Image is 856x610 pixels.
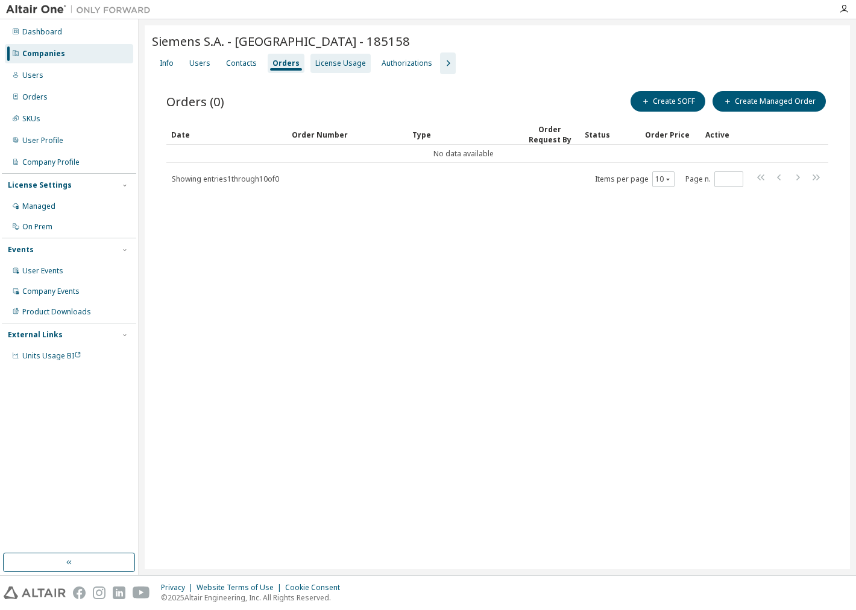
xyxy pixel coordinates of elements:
div: Info [160,59,174,68]
div: Order Price [645,125,696,144]
img: instagram.svg [93,586,105,599]
div: Type [412,125,515,144]
div: User Profile [22,136,63,145]
div: Contacts [226,59,257,68]
div: On Prem [22,222,52,232]
div: Date [171,125,282,144]
div: User Events [22,266,63,276]
div: Product Downloads [22,307,91,317]
div: Managed [22,202,55,211]
div: Privacy [161,583,197,593]
img: altair_logo.svg [4,586,66,599]
div: Companies [22,49,65,59]
div: External Links [8,330,63,340]
div: Users [189,59,210,68]
td: No data available [166,145,761,163]
button: Create SOFF [631,91,705,112]
div: Status [585,125,635,144]
div: Authorizations [382,59,432,68]
div: License Settings [8,180,72,190]
div: Website Terms of Use [197,583,285,593]
div: Users [22,71,43,80]
span: Items per page [595,171,675,187]
div: Active [705,125,756,144]
span: Showing entries 1 through 10 of 0 [172,174,279,184]
span: Orders (0) [166,93,224,110]
div: License Usage [315,59,366,68]
img: Altair One [6,4,157,16]
img: linkedin.svg [113,586,125,599]
div: Company Profile [22,157,80,167]
div: Dashboard [22,27,62,37]
div: Order Request By [524,124,575,145]
button: 10 [655,174,672,184]
div: Cookie Consent [285,583,347,593]
div: Events [8,245,34,255]
img: facebook.svg [73,586,86,599]
p: © 2025 Altair Engineering, Inc. All Rights Reserved. [161,593,347,603]
span: Page n. [685,171,743,187]
div: Orders [272,59,300,68]
div: SKUs [22,114,40,124]
img: youtube.svg [133,586,150,599]
div: Orders [22,92,48,102]
div: Order Number [292,125,403,144]
div: Company Events [22,287,80,296]
span: Siemens S.A. - [GEOGRAPHIC_DATA] - 185158 [152,33,410,49]
span: Units Usage BI [22,351,81,361]
button: Create Managed Order [713,91,826,112]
